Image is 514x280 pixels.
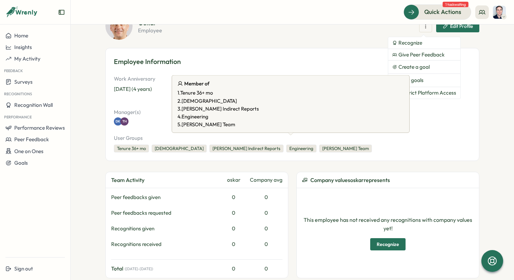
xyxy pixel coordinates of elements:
span: My Activity [14,55,40,62]
div: Peer feedbacks given [111,194,217,201]
span: One on Ones [14,148,44,154]
p: User Groups [114,134,471,142]
div: Engineering [286,145,316,153]
p: Manager(s) [114,109,227,116]
span: 3 . [PERSON_NAME] Indirect Reports [177,104,288,112]
p: employee [138,28,162,33]
div: Recognitions received [111,241,217,248]
span: Member of [184,80,209,87]
button: Recognize [370,238,406,250]
div: oskar [220,176,247,184]
a: TH [122,117,130,126]
span: Restrict Platform Access [398,90,456,96]
span: Insights [14,44,32,50]
span: Recognize [398,40,422,46]
span: Peer Feedback [14,136,49,143]
button: Give Peer Feedback [388,49,460,61]
div: 0 [250,225,282,232]
span: TH [122,119,127,124]
span: Quick Actions [424,7,461,16]
span: Recognition Wall [14,102,53,108]
a: DK [114,117,122,126]
a: Create a goal [388,61,460,73]
div: 0 [250,194,282,201]
button: Recognize [388,37,460,49]
a: View goals [388,74,460,87]
h2: oskar [138,19,162,26]
button: Quick Actions [404,4,471,19]
button: Expand sidebar [58,9,65,16]
div: Company avg [250,176,282,184]
span: ( [DATE] - [DATE] ) [125,267,153,271]
img: oskar [105,13,133,40]
div: 0 [250,209,282,217]
div: Recognitions given [111,225,217,232]
h3: Employee Information [114,56,471,67]
div: Peer feedbacks requested [111,209,217,217]
span: Edit Profile [450,24,473,29]
span: Goals [14,160,28,166]
div: 0 [220,241,247,248]
span: 4 . Engineering [177,113,288,120]
div: [PERSON_NAME] Team [319,145,372,153]
p: [DATE] (4 years) [114,85,227,93]
p: Work Anniversary [114,75,227,83]
span: Surveys [14,79,33,85]
span: Company values oskar represents [310,176,390,184]
div: 0 [220,265,247,273]
span: Total [111,265,123,273]
img: Tom Hutchings [493,6,506,19]
button: Restrict Platform Access [388,87,460,99]
div: 0 [220,225,247,232]
span: Create a goal [398,63,430,71]
div: 0 [250,265,282,273]
button: Edit Profile [436,20,479,32]
div: Tenure 36+ mo [114,145,149,153]
span: Sign out [14,265,33,272]
div: 0 [220,209,247,217]
span: View goals [398,77,424,84]
p: This employee has not received any recognitions with company values yet! [302,216,474,233]
span: DK [116,119,120,124]
span: 2 . [DEMOGRAPHIC_DATA] [177,97,288,104]
div: [DEMOGRAPHIC_DATA] [152,145,207,153]
span: 1 . Tenure 36+ mo [177,89,288,97]
div: [PERSON_NAME] Indirect Reports [209,145,284,153]
span: 1 task waiting [443,2,468,7]
div: Team Activity [111,176,217,184]
span: Performance Reviews [14,125,65,131]
span: Recognize [377,238,399,250]
span: Home [14,32,28,39]
span: 5 . [PERSON_NAME] Team [177,120,288,128]
div: 0 [250,241,282,248]
div: 0 [220,194,247,201]
span: Give Peer Feedback [398,52,445,58]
